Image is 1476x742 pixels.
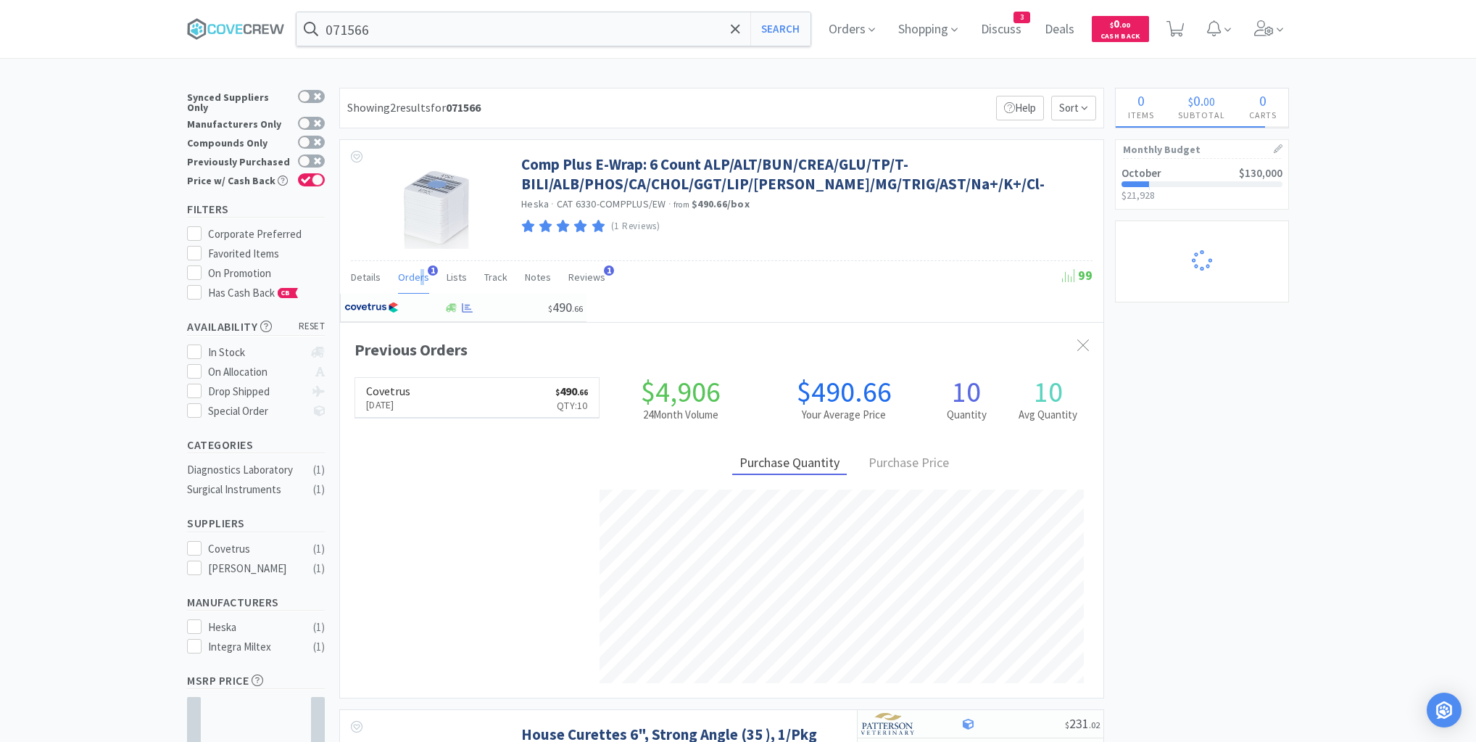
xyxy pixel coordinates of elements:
h2: 24 Month Volume [600,406,763,424]
div: Compounds Only [187,136,291,148]
h6: Covetrus [366,385,410,397]
p: [DATE] [366,397,410,413]
div: [PERSON_NAME] [208,560,298,577]
span: Has Cash Back [208,286,299,300]
span: $ [548,303,552,314]
span: 231 [1065,715,1100,732]
a: Heska [521,197,549,210]
div: Manufacturers Only [187,117,291,129]
a: Comp Plus E-Wrap: 6 Count ALP/ALT/BUN/CREA/GLU/TP/T-BILI/ALB/PHOS/CA/CHOL/GGT/LIP/[PERSON_NAME]/M... [521,154,1089,194]
div: Synced Suppliers Only [187,90,291,112]
span: 99 [1062,267,1093,284]
span: . 66 [577,387,588,397]
h5: Manufacturers [187,594,325,611]
div: . [1166,94,1237,108]
span: 0 [1193,91,1201,110]
span: Track [484,271,507,284]
div: In Stock [208,344,304,361]
span: Sort [1051,96,1096,120]
div: Diagnostics Laboratory [187,461,304,479]
a: Deals [1039,23,1080,36]
span: $ [1188,94,1193,109]
div: Heska [208,619,298,636]
h2: Quantity [926,406,1008,424]
span: 0 [1137,91,1145,110]
h5: Availability [187,318,325,335]
span: 1 [604,265,614,276]
h1: Monthly Budget [1123,140,1281,159]
div: Previously Purchased [187,154,291,167]
strong: 071566 [446,100,481,115]
span: . 00 [1119,20,1130,30]
a: October$130,000$21,928 [1116,159,1288,209]
h4: Carts [1237,108,1288,122]
h2: Your Average Price [763,406,926,424]
a: Covetrus[DATE]$490.66Qty:10 [355,378,599,418]
div: ( 1 ) [313,540,325,558]
div: Previous Orders [355,337,1089,363]
span: 490 [555,384,588,398]
a: $0.00Cash Back [1092,9,1149,49]
h4: Items [1116,108,1166,122]
span: 3 [1014,12,1029,22]
span: $130,000 [1239,166,1282,180]
div: Purchase Quantity [732,453,847,475]
button: Search [750,12,810,46]
span: 0 [1259,91,1266,110]
span: . 66 [572,303,583,314]
span: $21,928 [1121,189,1155,202]
div: ( 1 ) [313,461,325,479]
span: Reviews [568,271,605,284]
div: Integra Miltex [208,638,298,656]
h5: Categories [187,437,325,453]
img: 77fca1acd8b6420a9015268ca798ef17_1.png [344,297,399,318]
span: CAT 6330-COMPPLUS/EW [557,197,666,210]
div: Price w/ Cash Back [187,173,291,186]
span: from [673,199,689,210]
input: Search by item, sku, manufacturer, ingredient, size... [297,12,810,46]
span: Lists [447,271,467,284]
h2: October [1121,168,1161,178]
div: Covetrus [208,540,298,558]
span: $ [555,387,560,397]
p: (1 Reviews) [611,219,660,234]
img: f958b4aac0574e498b6f1831e9794ad1_551770.png [390,154,479,249]
span: CB [278,289,293,297]
div: Open Intercom Messenger [1427,693,1462,727]
h1: 10 [1007,377,1089,406]
span: Details [351,271,381,284]
div: On Allocation [208,363,304,381]
span: 0 [1110,17,1130,30]
div: ( 1 ) [313,481,325,498]
a: Discuss3 [975,23,1027,36]
div: Purchase Price [861,453,956,475]
h5: Filters [187,201,325,218]
span: $ [1065,720,1069,730]
img: f5e969b455434c6296c6d81ef179fa71_3.png [861,713,916,735]
div: On Promotion [208,265,326,282]
strong: $490.66 / box [692,197,750,210]
span: Cash Back [1100,33,1140,42]
span: . 02 [1089,720,1100,730]
div: Corporate Preferred [208,226,326,243]
div: Special Order [208,403,304,420]
h1: $490.66 [763,377,926,406]
div: Showing 2 results [347,99,481,118]
div: Surgical Instruments [187,481,304,498]
span: 490 [548,299,583,316]
h2: Avg Quantity [1007,406,1089,424]
div: ( 1 ) [313,560,325,577]
h4: Subtotal [1166,108,1237,122]
span: 1 [428,265,438,276]
span: reset [299,319,326,334]
div: ( 1 ) [313,638,325,656]
span: · [668,197,671,210]
span: for [431,100,481,115]
h1: 10 [926,377,1008,406]
span: $ [1110,20,1114,30]
p: Qty: 10 [555,397,588,413]
h5: MSRP Price [187,672,325,689]
h1: $4,906 [600,377,763,406]
div: ( 1 ) [313,619,325,636]
span: Orders [398,271,429,284]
